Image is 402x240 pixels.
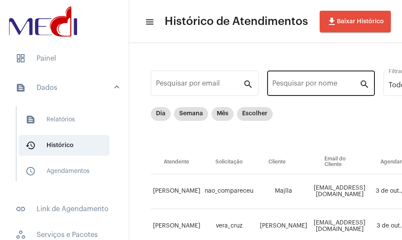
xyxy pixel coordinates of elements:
td: [PERSON_NAME] [151,174,203,209]
mat-icon: search [243,79,253,89]
th: Atendente [151,150,203,174]
th: Cliente [256,150,312,174]
span: Painel [9,48,120,69]
mat-icon: sidenav icon [16,83,26,93]
mat-expansion-panel-header: sidenav iconDados [5,74,129,102]
mat-chip: Escolher [237,107,273,121]
th: Email do Cliente [312,150,368,174]
mat-panel-title: Dados [16,83,115,93]
mat-chip: Mês [212,107,234,121]
mat-icon: sidenav icon [145,17,153,27]
mat-chip: Dia [151,107,171,121]
span: Histórico de Atendimentos [165,15,308,28]
img: d3a1b5fa-500b-b90f-5a1c-719c20e9830b.png [7,4,79,39]
input: Pesquisar por nome [272,81,359,89]
span: sidenav icon [16,53,26,64]
span: Histórico [19,135,109,156]
td: Majlla [256,174,312,209]
span: vera_cruz [216,223,243,229]
td: [EMAIL_ADDRESS][DOMAIN_NAME] [312,174,368,209]
div: sidenav iconDados [5,102,129,194]
mat-icon: sidenav icon [25,166,36,176]
mat-icon: sidenav icon [25,114,36,125]
span: nao_compareceu [205,188,253,194]
button: Baixar Histórico [320,11,391,32]
mat-icon: search [359,79,370,89]
span: Relatórios [19,109,109,130]
span: Agendamentos [19,161,109,182]
span: Baixar Histórico [327,18,384,25]
input: Pesquisar por email [156,81,243,89]
mat-icon: sidenav icon [16,204,26,214]
mat-icon: sidenav icon [25,140,36,151]
span: Link de Agendamento [9,199,120,219]
th: Solicitação [203,150,256,174]
mat-icon: file_download [327,16,337,27]
mat-chip: Semana [174,107,208,121]
span: sidenav icon [16,230,26,240]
